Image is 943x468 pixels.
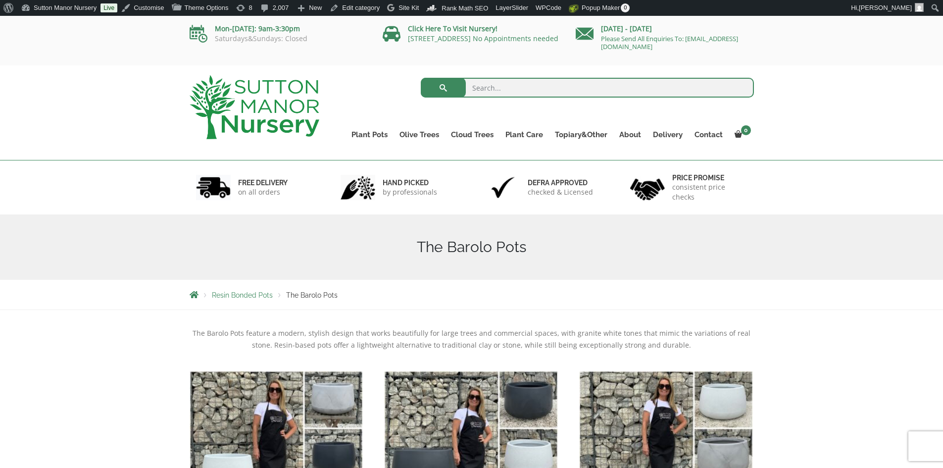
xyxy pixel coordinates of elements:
a: Olive Trees [394,128,445,142]
h6: hand picked [383,178,437,187]
span: Site Kit [398,4,419,11]
img: 2.jpg [341,175,375,200]
h6: Defra approved [528,178,593,187]
a: [STREET_ADDRESS] No Appointments needed [408,34,558,43]
a: Contact [689,128,729,142]
a: Live [100,3,117,12]
a: Click Here To Visit Nursery! [408,24,497,33]
h1: The Barolo Pots [190,238,754,256]
p: checked & Licensed [528,187,593,197]
h6: Price promise [672,173,747,182]
p: on all orders [238,187,288,197]
p: consistent price checks [672,182,747,202]
a: Delivery [647,128,689,142]
span: The Barolo Pots [286,291,338,299]
span: 0 [621,3,630,12]
a: About [613,128,647,142]
span: [PERSON_NAME] [859,4,912,11]
a: Resin Bonded Pots [212,291,273,299]
nav: Breadcrumbs [190,291,754,299]
p: by professionals [383,187,437,197]
a: Topiary&Other [549,128,613,142]
img: logo [190,75,319,139]
span: Rank Math SEO [442,4,488,12]
a: Please Send All Enquiries To: [EMAIL_ADDRESS][DOMAIN_NAME] [601,34,738,51]
p: Mon-[DATE]: 9am-3:30pm [190,23,368,35]
span: 0 [741,125,751,135]
input: Search... [421,78,754,98]
p: [DATE] - [DATE] [576,23,754,35]
p: The Barolo Pots feature a modern, stylish design that works beautifully for large trees and comme... [190,327,754,351]
p: Saturdays&Sundays: Closed [190,35,368,43]
img: 4.jpg [630,172,665,203]
img: 3.jpg [486,175,520,200]
a: Cloud Trees [445,128,499,142]
h6: FREE DELIVERY [238,178,288,187]
a: Plant Pots [346,128,394,142]
a: 0 [729,128,754,142]
img: 1.jpg [196,175,231,200]
a: Plant Care [499,128,549,142]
